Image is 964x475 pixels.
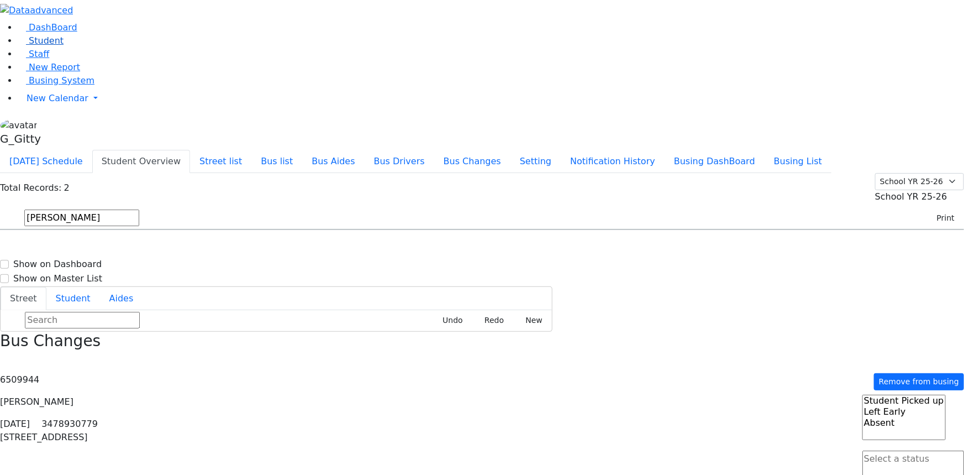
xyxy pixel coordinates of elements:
[863,417,945,429] option: Absent
[13,272,102,285] label: Show on Master List
[41,419,98,429] span: 3478930779
[29,22,77,33] span: DashBoard
[302,150,364,173] button: Bus Aides
[92,150,190,173] button: Student Overview
[18,87,964,109] a: New Calendar
[190,150,251,173] button: Street list
[1,287,46,310] button: Street
[863,395,945,406] option: Student Picked up
[434,150,510,173] button: Bus Changes
[29,75,94,86] span: Busing System
[18,62,80,72] a: New Report
[875,191,947,202] span: School YR 25-26
[13,258,102,271] label: Show on Dashboard
[251,150,302,173] button: Bus list
[18,22,77,33] a: DashBoard
[18,49,49,59] a: Staff
[561,150,665,173] button: Notification History
[24,210,139,226] input: Search
[46,287,100,310] button: Student
[18,35,64,46] a: Student
[472,312,509,329] button: Redo
[765,150,831,173] button: Busing List
[1,310,552,331] div: Street
[27,93,88,103] span: New Calendar
[874,373,964,390] button: Remove from busing
[875,173,964,190] select: Default select example
[430,312,468,329] button: Undo
[25,312,140,328] input: Search
[64,182,69,193] span: 2
[18,75,94,86] a: Busing System
[665,150,765,173] button: Busing DashBoard
[924,210,960,227] button: Print
[863,406,945,417] option: Left Early
[513,312,547,329] button: New
[365,150,434,173] button: Bus Drivers
[29,35,64,46] span: Student
[510,150,561,173] button: Setting
[29,62,80,72] span: New Report
[100,287,143,310] button: Aides
[29,49,49,59] span: Staff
